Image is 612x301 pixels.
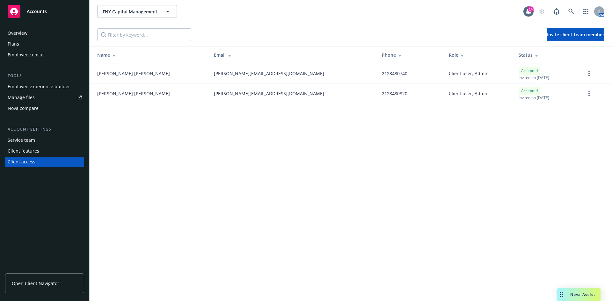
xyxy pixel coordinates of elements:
div: Phone [382,52,438,58]
span: [PERSON_NAME][EMAIL_ADDRESS][DOMAIN_NAME] [214,90,324,97]
div: Name [97,52,204,58]
span: Nova Assist [570,292,595,297]
div: Service team [8,135,35,145]
div: Client access [8,157,35,167]
div: Plans [8,39,19,49]
a: Client features [5,146,84,156]
span: [PERSON_NAME][EMAIL_ADDRESS][DOMAIN_NAME] [214,70,324,77]
input: Filter by keyword... [97,28,191,41]
span: 2128480820 [382,90,407,97]
span: Accepted [521,68,538,74]
a: Client access [5,157,84,167]
a: Service team [5,135,84,145]
a: Employee census [5,50,84,60]
span: [PERSON_NAME] [PERSON_NAME] [97,90,170,97]
div: 14 [528,6,534,12]
span: Client user, Admin [449,70,489,77]
div: Status [519,52,575,58]
button: Nova Assist [557,288,601,301]
span: Open Client Navigator [12,280,59,287]
div: Account settings [5,126,84,133]
span: 2128480740 [382,70,407,77]
div: Tools [5,73,84,79]
span: [PERSON_NAME] [PERSON_NAME] [97,70,170,77]
div: Client features [8,146,39,156]
a: Overview [5,28,84,38]
div: Manage files [8,92,35,103]
a: more [585,70,593,77]
a: Manage files [5,92,84,103]
a: Report a Bug [550,5,563,18]
a: Start snowing [535,5,548,18]
button: FNY Capital Management [97,5,177,18]
span: Client user, Admin [449,90,489,97]
a: Switch app [579,5,592,18]
a: Search [565,5,578,18]
div: Email [214,52,372,58]
div: Drag to move [557,288,565,301]
a: more [585,90,593,97]
span: Invited on [DATE] [519,95,549,100]
span: Accounts [27,9,47,14]
button: Invite client team member [547,28,604,41]
span: Invite client team member [547,32,604,38]
div: Employee experience builder [8,82,70,92]
div: Nova compare [8,103,39,113]
div: Overview [8,28,27,38]
a: Plans [5,39,84,49]
span: FNY Capital Management [103,8,158,15]
a: Nova compare [5,103,84,113]
div: Role [449,52,508,58]
div: Employee census [8,50,45,60]
a: Accounts [5,3,84,20]
a: Employee experience builder [5,82,84,92]
span: Accepted [521,88,538,94]
span: Invited on [DATE] [519,75,549,80]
